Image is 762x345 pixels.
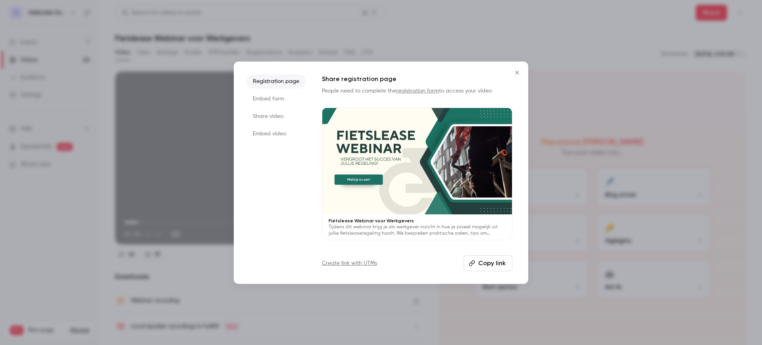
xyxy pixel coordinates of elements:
p: People need to complete the to access your video [322,87,512,95]
button: Close [509,65,525,81]
li: Registration page [246,74,306,89]
li: Embed video [246,127,306,141]
p: Fietslease Webinar voor Werkgevers [329,218,506,224]
button: Copy link [464,255,512,271]
h1: Share registration page [322,74,512,84]
a: Create link with UTMs [322,259,377,267]
a: Fietslease Webinar voor WerkgeversTijdens dit webinar krijg je als werkgever inzicht in hoe je zo... [322,108,512,241]
p: Tijdens dit webinar krijg je als werkgever inzicht in hoe je zoveel mogelijk uit jullie fietsleas... [329,224,506,237]
a: registration form [396,88,439,94]
li: Share video [246,109,306,123]
li: Embed form [246,92,306,106]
